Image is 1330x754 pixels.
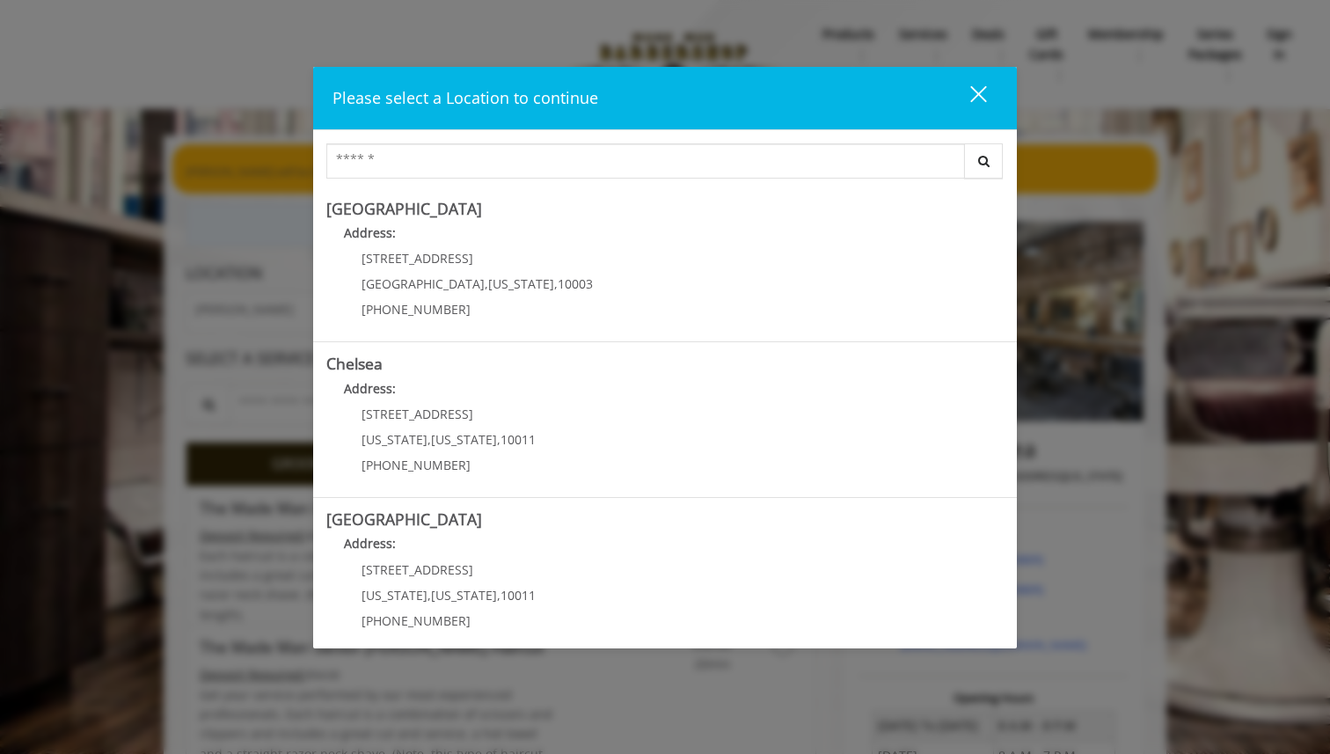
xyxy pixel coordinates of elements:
[501,431,536,448] span: 10011
[344,224,396,241] b: Address:
[362,301,471,318] span: [PHONE_NUMBER]
[362,250,473,267] span: [STREET_ADDRESS]
[497,587,501,604] span: ,
[362,587,427,604] span: [US_STATE]
[326,509,482,530] b: [GEOGRAPHIC_DATA]
[501,587,536,604] span: 10011
[485,275,488,292] span: ,
[326,143,965,179] input: Search Center
[362,561,473,578] span: [STREET_ADDRESS]
[497,431,501,448] span: ,
[427,431,431,448] span: ,
[326,353,383,374] b: Chelsea
[431,431,497,448] span: [US_STATE]
[554,275,558,292] span: ,
[344,380,396,397] b: Address:
[431,587,497,604] span: [US_STATE]
[362,406,473,422] span: [STREET_ADDRESS]
[362,275,485,292] span: [GEOGRAPHIC_DATA]
[332,87,598,108] span: Please select a Location to continue
[558,275,593,292] span: 10003
[362,612,471,629] span: [PHONE_NUMBER]
[326,143,1004,187] div: Center Select
[362,431,427,448] span: [US_STATE]
[950,84,985,111] div: close dialog
[938,80,997,116] button: close dialog
[344,535,396,552] b: Address:
[974,155,994,167] i: Search button
[326,198,482,219] b: [GEOGRAPHIC_DATA]
[488,275,554,292] span: [US_STATE]
[362,457,471,473] span: [PHONE_NUMBER]
[427,587,431,604] span: ,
